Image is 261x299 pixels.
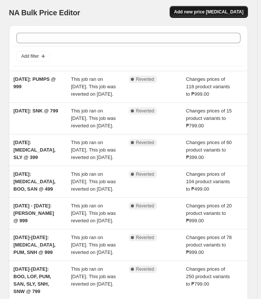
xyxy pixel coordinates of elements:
span: NA Bulk Price Editor [9,9,80,17]
span: Reverted [136,140,154,146]
span: This job ran on [DATE]. This job was reverted on [DATE]. [71,76,116,97]
span: This job ran on [DATE]. This job was reverted on [DATE]. [71,171,116,192]
span: This job ran on [DATE]. This job was reverted on [DATE]. [71,140,116,160]
span: [DATE]: [MEDICAL_DATA], BOO, SAN @ 499 [13,171,56,192]
span: Reverted [136,203,154,209]
span: Changes prices of 250 product variants to ₱799.00 [186,266,230,287]
span: This job ran on [DATE]. This job was reverted on [DATE]. [71,235,116,255]
span: Reverted [136,235,154,241]
span: This job ran on [DATE]. This job was reverted on [DATE]. [71,266,116,287]
span: Changes prices of 104 product variants to ₱499.00 [186,171,230,192]
span: Add filter [21,53,39,59]
span: Changes prices of 118 product variants to ₱999.00 [186,76,230,97]
span: Changes prices of 78 product variants to ₱999.00 [186,235,232,255]
span: Changes prices of 15 product variants to ₱799.00 [186,108,232,128]
span: This job ran on [DATE]. This job was reverted on [DATE]. [71,203,116,223]
span: [DATE]: [MEDICAL_DATA], SLY @ 399 [13,140,56,160]
span: Changes prices of 20 product variants to ₱999.00 [186,203,232,223]
span: [DATE]: PUMPS @ 999 [13,76,56,89]
span: Reverted [136,266,154,272]
button: Add filter [16,51,50,61]
span: Reverted [136,108,154,114]
span: [DATE]: SNK @ 799 [13,108,58,114]
button: Add new price [MEDICAL_DATA] [170,6,248,18]
span: [DATE]-[DATE]: BOO, LOF, PUM, SAN, SLY, SNH, SNW @ 799 [13,266,51,294]
span: [DATE] - [DATE]: [PERSON_NAME] @ 999 [13,203,54,223]
span: Changes prices of 60 product variants to ₱399.00 [186,140,232,160]
span: This job ran on [DATE]. This job was reverted on [DATE]. [71,108,116,128]
span: Add new price [MEDICAL_DATA] [174,9,243,15]
span: Reverted [136,76,154,82]
span: [DATE]-[DATE]: [MEDICAL_DATA], PUM, SNH @ 999 [13,235,56,255]
span: Reverted [136,171,154,177]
